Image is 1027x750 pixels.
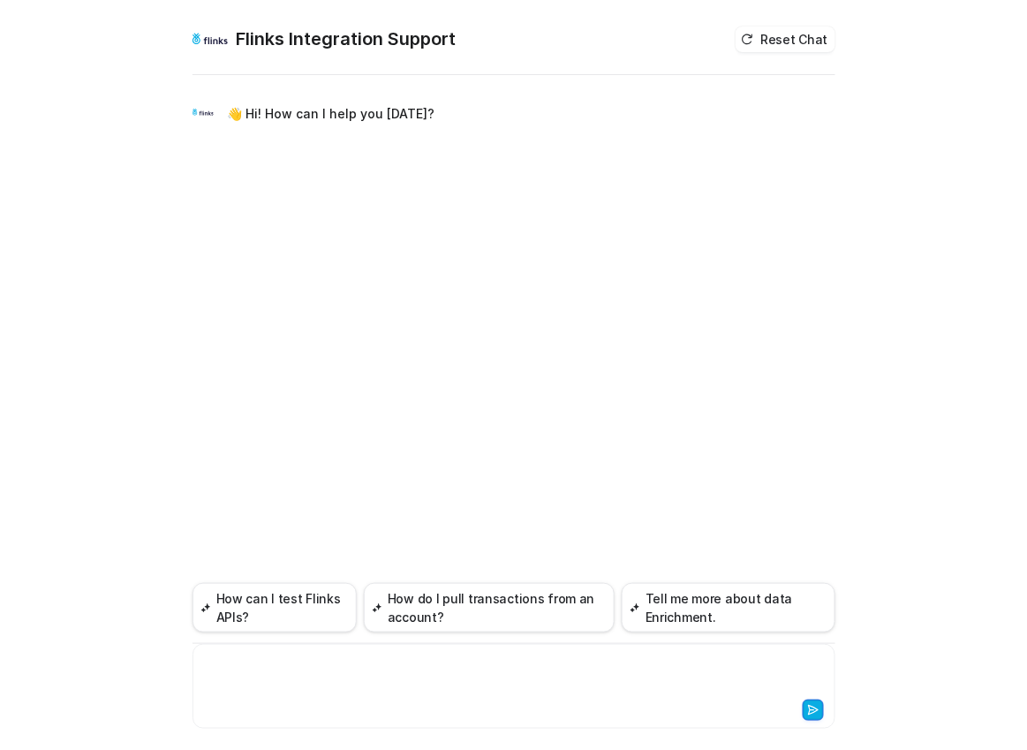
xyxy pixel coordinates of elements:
[736,27,834,52] button: Reset Chat
[193,583,357,633] button: How can I test Flinks APIs?
[237,27,457,51] h2: Flinks Integration Support
[364,583,615,633] button: How do I pull transactions from an account?
[228,103,435,125] p: 👋 Hi! How can I help you [DATE]?
[193,21,228,57] img: Widget
[193,102,214,123] img: Widget
[622,583,835,633] button: Tell me more about data Enrichment.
